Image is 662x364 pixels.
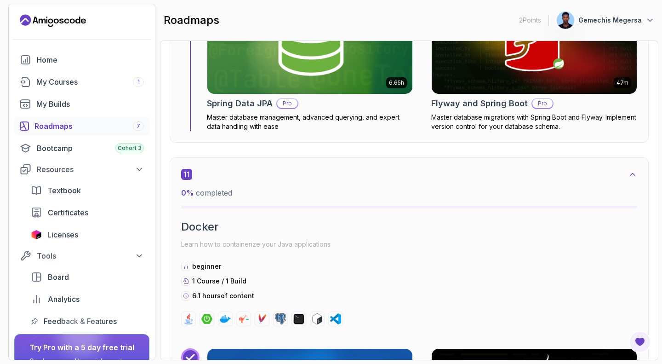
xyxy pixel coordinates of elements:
div: Resources [37,164,144,175]
a: board [25,268,149,286]
span: Feedback & Features [44,316,117,327]
span: completed [181,188,232,197]
img: docker logo [220,313,231,324]
h2: Spring Data JPA [207,97,273,110]
img: vscode logo [330,313,341,324]
a: home [14,51,149,69]
div: Home [37,54,144,65]
div: Roadmaps [34,121,144,132]
p: 6.1 hours of content [192,291,254,300]
a: certificates [25,203,149,222]
span: / 1 Build [222,277,246,285]
p: 2 Points [519,16,541,25]
button: user profile imageGemechis Megersa [556,11,655,29]
span: Certificates [48,207,88,218]
h2: Docker [181,220,637,234]
img: jib logo [238,313,249,324]
button: Resources [14,161,149,178]
span: Analytics [48,294,80,305]
span: Licenses [47,229,78,240]
img: postgres logo [275,313,286,324]
button: Tools [14,248,149,264]
p: Pro [532,99,553,108]
img: user profile image [557,12,574,29]
p: beginner [192,262,221,271]
img: java logo [183,313,194,324]
div: My Courses [36,76,144,87]
a: feedback [25,312,149,330]
img: bash logo [312,313,323,324]
div: My Builds [36,98,144,110]
span: 11 [181,169,192,180]
span: 7 [137,122,140,130]
p: Master database migrations with Spring Boot and Flyway. Implement version control for your databa... [431,113,637,131]
img: terminal logo [293,313,304,324]
span: Textbook [47,185,81,196]
a: builds [14,95,149,113]
img: maven logo [257,313,268,324]
h2: roadmaps [164,13,219,28]
img: spring-boot logo [201,313,212,324]
p: Gemechis Megersa [578,16,642,25]
a: Landing page [20,13,86,28]
button: Open Feedback Button [629,331,651,353]
div: Bootcamp [37,143,144,154]
span: 0 % [181,188,194,197]
a: roadmaps [14,117,149,135]
span: Cohort 3 [118,144,142,152]
span: 1 [137,78,140,86]
a: textbook [25,181,149,200]
p: 47m [616,79,628,87]
p: Learn how to containerize your Java applications [181,238,637,251]
span: Board [48,272,69,283]
a: analytics [25,290,149,308]
span: 1 Course [192,277,220,285]
h2: Flyway and Spring Boot [431,97,528,110]
p: 6.65h [389,79,404,87]
div: Tools [37,250,144,261]
p: Master database management, advanced querying, and expert data handling with ease [207,113,413,131]
a: licenses [25,225,149,244]
p: Pro [277,99,297,108]
a: courses [14,73,149,91]
img: jetbrains icon [31,230,42,239]
a: bootcamp [14,139,149,157]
